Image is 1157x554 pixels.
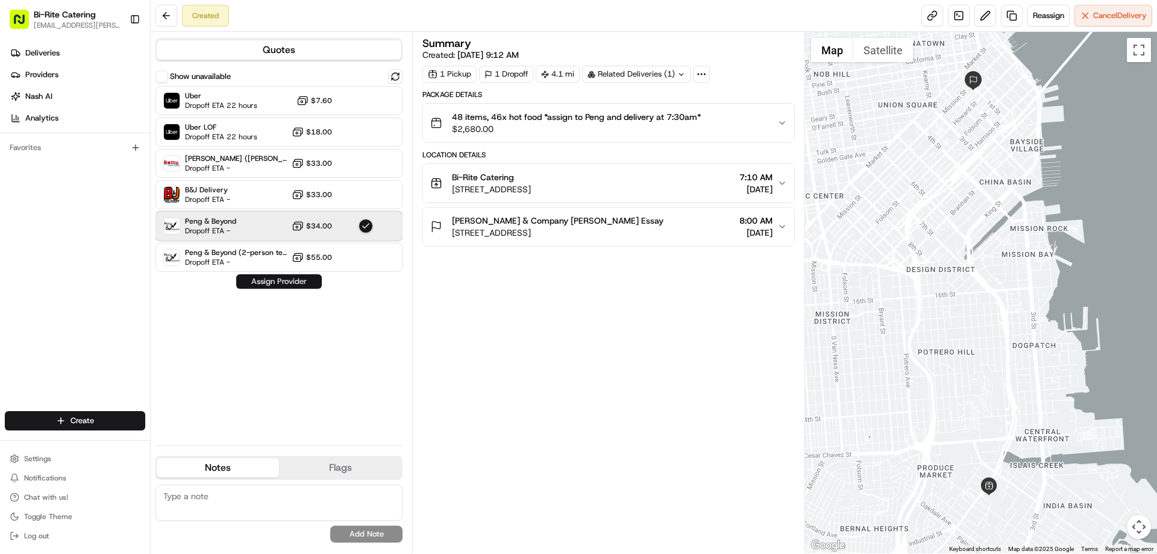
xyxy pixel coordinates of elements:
span: Knowledge Base [24,269,92,282]
span: [PERSON_NAME] ([PERSON_NAME] TMS) [185,154,287,163]
div: 1 Pickup [422,66,477,83]
span: Providers [25,69,58,80]
span: $55.00 [306,253,332,262]
img: Peng & Beyond [164,218,180,234]
span: [DATE] [739,227,773,239]
span: Deliveries [25,48,60,58]
button: $55.00 [292,251,332,263]
span: Dropoff ETA - [185,163,269,173]
button: Flags [279,458,401,477]
span: Dropoff ETA - [185,226,236,236]
span: 48 items, 46x hot food *assign to Peng and delivery at 7:30am* [452,111,701,123]
button: Notes [157,458,279,477]
button: Map camera controls [1127,515,1151,539]
div: 4.1 mi [536,66,580,83]
span: Dropoff ETA - [185,195,230,204]
button: Settings [5,450,145,467]
img: Uber LOF [164,124,180,140]
span: [DATE] 9:12 AM [457,49,519,60]
div: 💻 [102,271,111,280]
span: 7:10 AM [739,171,773,183]
span: Analytics [25,113,58,124]
img: Google [808,538,848,553]
button: Reassign [1027,5,1070,27]
img: Jandy Espique [12,208,31,227]
div: 1 Dropoff [479,66,533,83]
button: Show satellite imagery [853,38,913,62]
span: [DATE] [107,187,131,197]
a: Terms [1081,546,1098,552]
button: Start new chat [205,119,219,133]
button: Create [5,411,145,430]
div: Favorites [5,138,145,157]
button: Bi-Rite Catering [34,8,96,20]
span: Peng & Beyond [185,216,236,226]
button: Toggle Theme [5,508,145,525]
div: Related Deliveries (1) [582,66,691,83]
span: [PERSON_NAME] [37,187,98,197]
a: Deliveries [5,43,150,63]
span: 8:00 AM [739,215,773,227]
span: Dropoff ETA 22 hours [185,132,257,142]
button: $18.00 [292,126,332,138]
button: CancelDelivery [1074,5,1152,27]
img: 8571987876998_91fb9ceb93ad5c398215_72.jpg [25,115,47,137]
span: Log out [24,531,49,541]
h3: Summary [422,38,471,49]
label: Show unavailable [170,71,231,82]
div: Past conversations [12,157,81,166]
span: $2,680.00 [452,123,701,135]
span: API Documentation [114,269,193,282]
a: Nash AI [5,87,150,106]
span: Cancel Delivery [1093,10,1147,21]
button: Quotes [157,40,401,60]
span: Notifications [24,473,66,483]
span: $33.00 [306,159,332,168]
span: $34.00 [306,221,332,231]
button: $7.60 [296,95,332,107]
span: B&J Delivery [185,185,230,195]
div: 📗 [12,271,22,280]
button: Chat with us! [5,489,145,506]
span: Pylon [120,299,146,308]
span: Settings [24,454,51,464]
img: 1736555255976-a54dd68f-1ca7-489b-9aae-adbdc363a1c4 [12,115,34,137]
span: [PERSON_NAME] & Company [PERSON_NAME] Essay [452,215,663,227]
span: • [100,219,104,229]
img: B&J Delivery [164,187,180,203]
img: Nash [12,12,36,36]
span: Uber LOF [185,122,257,132]
span: Created: [422,49,519,61]
div: Location Details [422,150,794,160]
button: [PERSON_NAME] & Company [PERSON_NAME] Essay[STREET_ADDRESS]8:00 AM[DATE] [423,207,794,246]
span: Create [71,415,94,426]
input: Clear [31,78,199,90]
img: Betty (Nash TMS) [164,156,180,171]
button: [EMAIL_ADDRESS][PERSON_NAME][DOMAIN_NAME] [34,20,120,30]
button: Toggle fullscreen view [1127,38,1151,62]
span: $7.60 [311,96,332,105]
span: Bi-Rite Catering [452,171,514,183]
a: Open this area in Google Maps (opens a new window) [808,538,848,553]
img: Zach Benton [12,175,31,195]
span: Dropoff ETA 22 hours [185,101,257,110]
span: [STREET_ADDRESS] [452,227,663,239]
button: Log out [5,527,145,544]
p: Welcome 👋 [12,48,219,68]
a: Report a map error [1105,546,1153,552]
a: Powered byPylon [85,298,146,308]
button: $33.00 [292,157,332,169]
span: Chat with us! [24,493,68,502]
a: 💻API Documentation [97,265,198,286]
span: Nash AI [25,91,52,102]
button: 48 items, 46x hot food *assign to Peng and delivery at 7:30am*$2,680.00 [423,104,794,142]
button: Bi-Rite Catering[STREET_ADDRESS]7:10 AM[DATE] [423,164,794,203]
span: Reassign [1033,10,1064,21]
button: Keyboard shortcuts [949,545,1001,553]
button: Notifications [5,470,145,486]
span: Peng & Beyond (2-person team) [185,248,287,257]
div: Package Details [422,90,794,99]
a: Analytics [5,109,150,128]
span: $33.00 [306,190,332,200]
span: [STREET_ADDRESS] [452,183,531,195]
